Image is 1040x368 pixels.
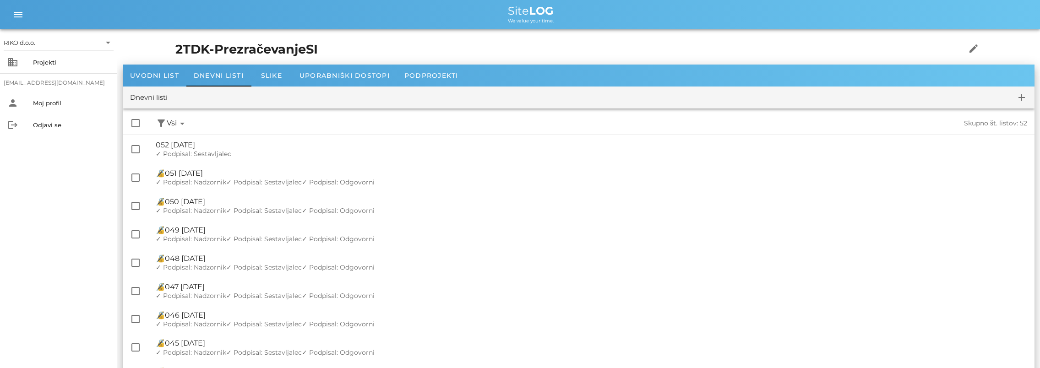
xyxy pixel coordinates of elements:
[7,97,18,108] i: person
[608,119,1028,127] div: Skupno št. listov: 52
[156,169,1027,178] div: 051 [DATE]
[177,118,188,129] i: arrow_drop_down
[404,71,458,80] span: Podprojekti
[909,269,1040,368] iframe: Chat Widget
[156,197,1027,206] div: 050 [DATE]
[194,71,244,80] span: Dnevni listi
[156,197,165,206] span: 🔏
[156,178,226,186] span: ✓ Podpisal: Nadzornik
[156,235,226,243] span: ✓ Podpisal: Nadzornik
[33,121,110,129] div: Odjavi se
[302,292,375,300] span: ✓ Podpisal: Odgovorni
[226,235,302,243] span: ✓ Podpisal: Sestavljalec
[7,119,18,130] i: logout
[4,35,114,50] div: RIKO d.o.o.
[299,71,390,80] span: Uporabniški dostopi
[130,92,168,103] div: Dnevni listi
[103,37,114,48] i: arrow_drop_down
[156,263,226,271] span: ✓ Podpisal: Nadzornik
[1016,92,1027,103] i: add
[302,263,375,271] span: ✓ Podpisal: Odgovorni
[13,9,24,20] i: menu
[156,292,226,300] span: ✓ Podpisal: Nadzornik
[156,282,1027,291] div: 047 [DATE]
[156,226,165,234] span: 🔏
[302,178,375,186] span: ✓ Podpisal: Odgovorni
[156,254,1027,263] div: 048 [DATE]
[226,263,302,271] span: ✓ Podpisal: Sestavljalec
[156,282,165,291] span: 🔏
[156,320,226,328] span: ✓ Podpisal: Nadzornik
[175,40,915,59] h1: 2TDK-PrezračevanjeSI
[156,254,165,263] span: 🔏
[130,71,179,80] span: Uvodni list
[261,71,282,80] span: Slike
[508,18,554,24] span: We value your time.
[156,311,1027,319] div: 046 [DATE]
[156,348,226,357] span: ✓ Podpisal: Nadzornik
[302,206,375,215] span: ✓ Podpisal: Odgovorni
[226,320,302,328] span: ✓ Podpisal: Sestavljalec
[4,38,35,47] div: RIKO d.o.o.
[156,118,167,129] button: filter_alt
[302,320,375,328] span: ✓ Podpisal: Odgovorni
[968,43,979,54] i: edit
[156,169,165,178] span: 🔏
[302,348,375,357] span: ✓ Podpisal: Odgovorni
[33,99,110,107] div: Moj profil
[156,339,165,347] span: 🔏
[529,4,554,17] b: LOG
[156,339,1027,347] div: 045 [DATE]
[156,311,165,319] span: 🔏
[226,348,302,357] span: ✓ Podpisal: Sestavljalec
[226,206,302,215] span: ✓ Podpisal: Sestavljalec
[156,150,231,158] span: ✓ Podpisal: Sestavljalec
[226,292,302,300] span: ✓ Podpisal: Sestavljalec
[7,57,18,68] i: business
[156,226,1027,234] div: 049 [DATE]
[33,59,110,66] div: Projekti
[167,118,188,129] span: Vsi
[156,141,1027,149] div: 052 [DATE]
[909,269,1040,368] div: Pripomoček za klepet
[226,178,302,186] span: ✓ Podpisal: Sestavljalec
[302,235,375,243] span: ✓ Podpisal: Odgovorni
[508,4,554,17] span: Site
[156,206,226,215] span: ✓ Podpisal: Nadzornik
